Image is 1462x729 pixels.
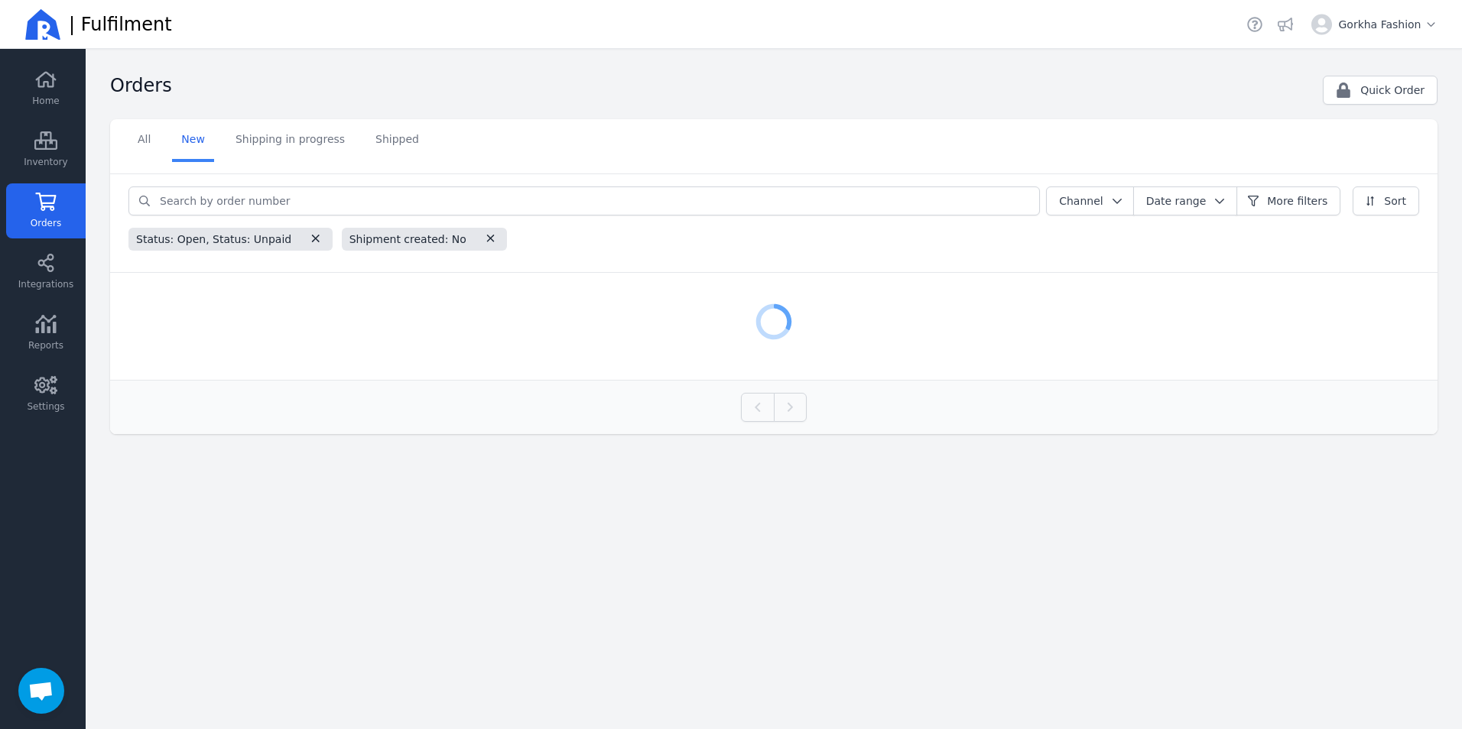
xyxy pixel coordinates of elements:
[24,156,67,168] span: Inventory
[110,73,172,98] h2: Orders
[24,6,61,43] img: Ricemill Logo
[18,668,64,714] div: Open chat
[1353,186,1419,215] button: Sort
[27,400,64,413] span: Settings
[1338,17,1438,32] span: Gorkha Fashion
[1146,195,1207,207] span: Date range
[1236,186,1340,215] button: More filters
[226,119,354,162] a: Shipping in progress
[1323,76,1438,105] button: Quick Order
[28,339,63,352] span: Reports
[31,217,61,229] span: Orders
[32,95,59,107] span: Home
[1360,83,1425,98] span: Quick Order
[128,119,160,162] a: All
[69,12,172,37] span: | Fulfilment
[366,119,428,162] a: Shipped
[172,119,214,162] a: New
[1059,195,1103,207] span: Channel
[18,278,73,290] span: Integrations
[1046,186,1134,215] button: Channel
[1267,193,1327,209] span: More filters
[1384,193,1406,209] span: Sort
[151,187,1039,215] input: Search by order number
[128,228,299,250] span: Status: Open, Status: Unpaid
[1244,14,1265,35] a: Helpdesk
[1133,186,1238,215] button: Date range
[1305,8,1444,41] button: Gorkha Fashion
[342,228,474,250] span: Shipment created: No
